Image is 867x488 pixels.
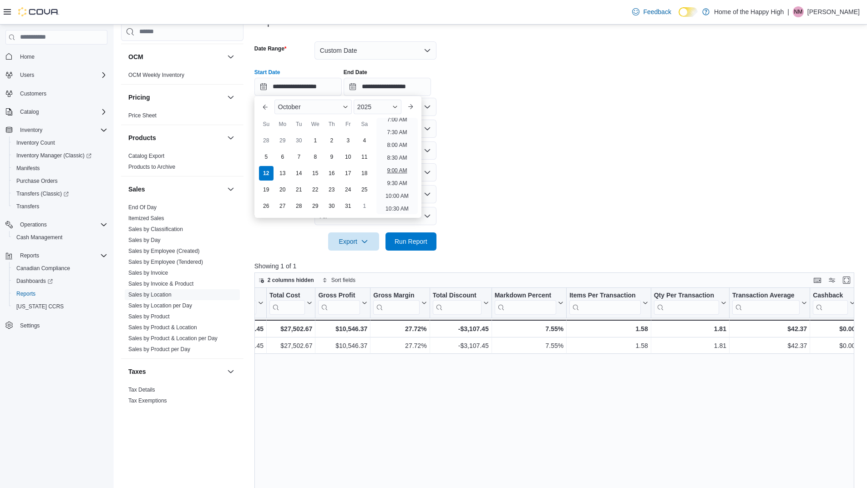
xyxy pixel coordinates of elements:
[395,237,427,246] span: Run Report
[494,323,563,334] div: 7.55%
[128,204,157,211] a: End Of Day
[16,219,107,230] span: Operations
[2,87,111,100] button: Customers
[432,340,488,351] div: -$3,107.45
[424,147,431,154] button: Open list of options
[432,291,481,314] div: Total Discount
[376,118,418,214] ul: Time
[341,199,355,213] div: day-31
[373,340,426,351] div: 27.72%
[308,133,323,148] div: day-1
[813,323,855,334] div: $0.00
[9,136,111,149] button: Inventory Count
[654,323,726,334] div: 1.81
[383,178,411,189] li: 9:30 AM
[385,232,436,251] button: Run Report
[344,69,367,76] label: End Date
[258,132,373,214] div: October, 2025
[16,177,58,185] span: Purchase Orders
[20,90,46,97] span: Customers
[13,232,107,243] span: Cash Management
[13,163,43,174] a: Manifests
[13,188,72,199] a: Transfers (Classic)
[383,114,411,125] li: 7:00 AM
[13,176,61,186] a: Purchase Orders
[278,103,301,111] span: October
[9,149,111,162] a: Inventory Manager (Classic)
[16,152,91,159] span: Inventory Manager (Classic)
[13,137,59,148] a: Inventory Count
[128,52,223,61] button: OCM
[679,7,698,17] input: Dark Mode
[275,182,290,197] div: day-20
[812,275,823,286] button: Keyboard shortcuts
[373,291,419,314] div: Gross Margin
[13,301,107,312] span: Washington CCRS
[9,231,111,244] button: Cash Management
[324,133,339,148] div: day-2
[569,291,648,314] button: Items Per Transaction
[128,226,183,232] a: Sales by Classification
[324,117,339,131] div: Th
[2,124,111,136] button: Inventory
[225,366,236,377] button: Taxes
[382,203,412,214] li: 10:30 AM
[128,397,167,404] a: Tax Exemptions
[128,335,218,342] span: Sales by Product & Location per Day
[654,291,726,314] button: Qty Per Transaction
[16,51,107,62] span: Home
[732,291,800,300] div: Transaction Average
[259,199,274,213] div: day-26
[787,6,789,17] p: |
[255,275,318,286] button: 2 columns hidden
[2,218,111,231] button: Operations
[128,236,161,244] span: Sales by Day
[16,250,43,261] button: Reports
[259,166,274,181] div: day-12
[128,269,168,277] span: Sales by Invoice
[16,106,42,117] button: Catalog
[569,291,641,314] div: Items Per Transaction
[18,7,59,16] img: Cova
[128,72,184,78] a: OCM Weekly Inventory
[269,340,312,351] div: $27,502.67
[128,346,190,353] span: Sales by Product per Day
[9,162,111,175] button: Manifests
[259,133,274,148] div: day-28
[432,323,488,334] div: -$3,107.45
[269,291,305,314] div: Total Cost
[16,319,107,331] span: Settings
[254,78,342,96] input: Press the down key to enter a popover containing a calendar. Press the escape key to close the po...
[128,185,223,194] button: Sales
[16,290,35,297] span: Reports
[16,203,39,210] span: Transfers
[128,259,203,265] a: Sales by Employee (Tendered)
[128,71,184,79] span: OCM Weekly Inventory
[732,291,807,314] button: Transaction Average
[324,199,339,213] div: day-30
[13,150,107,161] span: Inventory Manager (Classic)
[16,125,46,136] button: Inventory
[13,163,107,174] span: Manifests
[128,52,143,61] h3: OCM
[13,201,107,212] span: Transfers
[20,108,39,116] span: Catalog
[16,70,38,80] button: Users
[268,277,314,284] span: 2 columns hidden
[16,88,50,99] a: Customers
[128,313,170,320] a: Sales by Product
[382,191,412,201] li: 10:00 AM
[357,166,372,181] div: day-18
[292,133,306,148] div: day-30
[13,232,66,243] a: Cash Management
[16,88,107,99] span: Customers
[275,117,290,131] div: Mo
[128,397,167,404] span: Tax Exemptions
[826,275,837,286] button: Display options
[494,291,563,314] button: Markdown Percent
[128,270,168,276] a: Sales by Invoice
[20,221,47,228] span: Operations
[16,70,107,80] span: Users
[432,291,488,314] button: Total Discount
